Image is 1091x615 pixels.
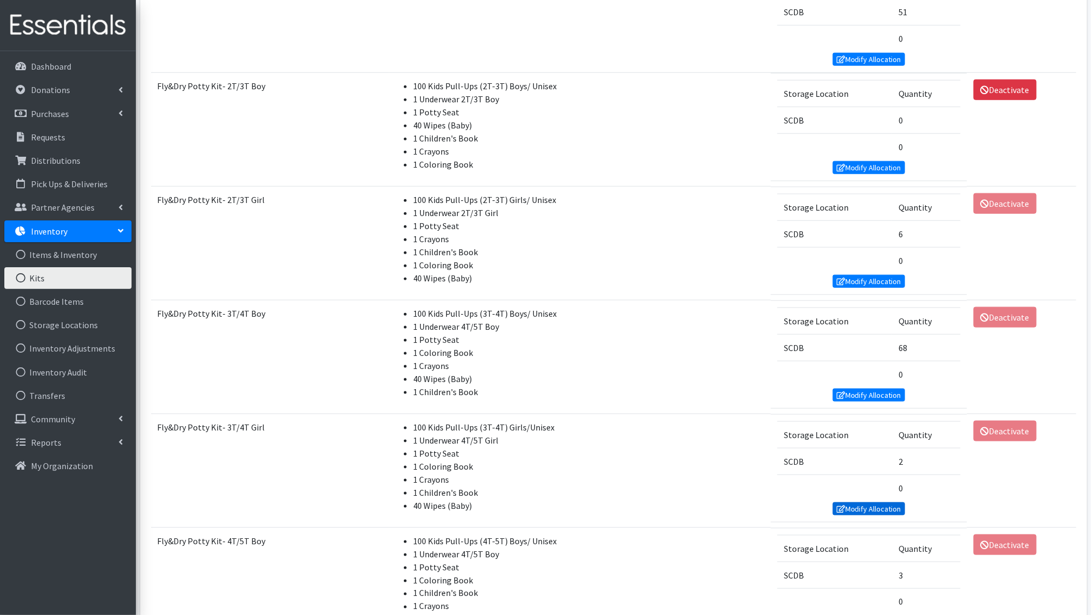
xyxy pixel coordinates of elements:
[151,414,389,528] td: Fly&Dry Potty Kit- 3T/4T Girl
[413,193,764,206] li: 100 Kids Pull-Ups (2T-3T) Girls/ Unisex
[31,226,67,237] p: Inventory
[413,93,764,106] li: 1 Underwear 2T/3T Boy
[777,562,892,588] td: SCDB
[4,79,132,101] a: Donations
[892,247,961,274] td: 0
[833,389,906,402] a: Modify Allocation
[31,202,95,213] p: Partner Agencies
[413,561,764,574] li: 1 Potty Seat
[31,437,61,448] p: Reports
[413,219,764,232] li: 1 Potty Seat
[4,126,132,148] a: Requests
[777,307,892,334] td: Storage Location
[413,259,764,272] li: 1 Coloring Book
[413,79,764,93] li: 100 Kids Pull-Ups (2T-3T) Boys/ Unisex
[413,534,764,548] li: 100 Kids Pull-Ups (4T-5T) Boys/ Unisex
[413,320,764,333] li: 1 Underwear 4T/5T Boy
[833,161,906,174] a: Modify Allocation
[892,194,961,220] td: Quantity
[892,361,961,388] td: 0
[892,562,961,588] td: 3
[892,307,961,334] td: Quantity
[777,421,892,448] td: Storage Location
[777,107,892,133] td: SCDB
[4,314,132,336] a: Storage Locations
[892,220,961,247] td: 6
[4,337,132,359] a: Inventory Adjustments
[413,232,764,245] li: 1 Crayons
[777,220,892,247] td: SCDB
[413,372,764,385] li: 40 Wipes (Baby)
[31,108,69,119] p: Purchases
[892,475,961,501] td: 0
[31,155,80,166] p: Distributions
[833,502,906,515] a: Modify Allocation
[413,587,764,600] li: 1 Children's Book
[892,421,961,448] td: Quantity
[413,158,764,171] li: 1 Coloring Book
[892,133,961,160] td: 0
[892,25,961,52] td: 0
[413,145,764,158] li: 1 Crayons
[413,473,764,486] li: 1 Crayons
[413,600,764,613] li: 1 Crayons
[413,359,764,372] li: 1 Crayons
[413,245,764,259] li: 1 Children's Book
[892,80,961,107] td: Quantity
[413,460,764,473] li: 1 Coloring Book
[4,150,132,171] a: Distributions
[413,206,764,219] li: 1 Underwear 2T/3T Girl
[151,73,389,187] td: Fly&Dry Potty Kit- 2T/3T Boy
[413,499,764,512] li: 40 Wipes (Baby)
[4,220,132,242] a: Inventory
[413,132,764,145] li: 1 Children's Book
[413,434,764,447] li: 1 Underwear 4T/5T Girl
[413,447,764,460] li: 1 Potty Seat
[892,448,961,475] td: 2
[777,334,892,361] td: SCDB
[777,80,892,107] td: Storage Location
[4,56,132,77] a: Dashboard
[833,275,906,288] a: Modify Allocation
[777,448,892,475] td: SCDB
[4,408,132,430] a: Community
[777,535,892,562] td: Storage Location
[413,106,764,119] li: 1 Potty Seat
[4,103,132,125] a: Purchases
[4,173,132,195] a: Pick Ups & Deliveries
[413,385,764,398] li: 1 Children's Book
[413,119,764,132] li: 40 Wipes (Baby)
[151,300,389,414] td: Fly&Dry Potty Kit- 3T/4T Boy
[413,574,764,587] li: 1 Coloring Book
[833,53,906,66] a: Modify Allocation
[4,244,132,266] a: Items & Inventory
[151,187,389,300] td: Fly&Dry Potty Kit- 2T/3T Girl
[892,535,961,562] td: Quantity
[31,84,70,95] p: Donations
[413,307,764,320] li: 100 Kids Pull-Ups (3T-4T) Boys/ Unisex
[413,272,764,285] li: 40 Wipes (Baby)
[413,486,764,499] li: 1 Children's Book
[31,460,93,471] p: My Organization
[413,346,764,359] li: 1 Coloring Book
[892,588,961,615] td: 0
[4,385,132,407] a: Transfers
[413,333,764,346] li: 1 Potty Seat
[4,455,132,477] a: My Organization
[777,194,892,220] td: Storage Location
[4,267,132,289] a: Kits
[413,421,764,434] li: 100 Kids Pull-Ups (3T-4T) Girls/Unisex
[892,334,961,361] td: 68
[4,196,132,218] a: Partner Agencies
[4,361,132,383] a: Inventory Audit
[31,179,108,189] p: Pick Ups & Deliveries
[31,132,65,143] p: Requests
[892,107,961,133] td: 0
[974,79,1037,100] a: Deactivate
[4,7,132,44] img: HumanEssentials
[4,291,132,312] a: Barcode Items
[413,548,764,561] li: 1 Underwear 4T/5T Boy
[31,61,71,72] p: Dashboard
[4,432,132,453] a: Reports
[31,414,75,425] p: Community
